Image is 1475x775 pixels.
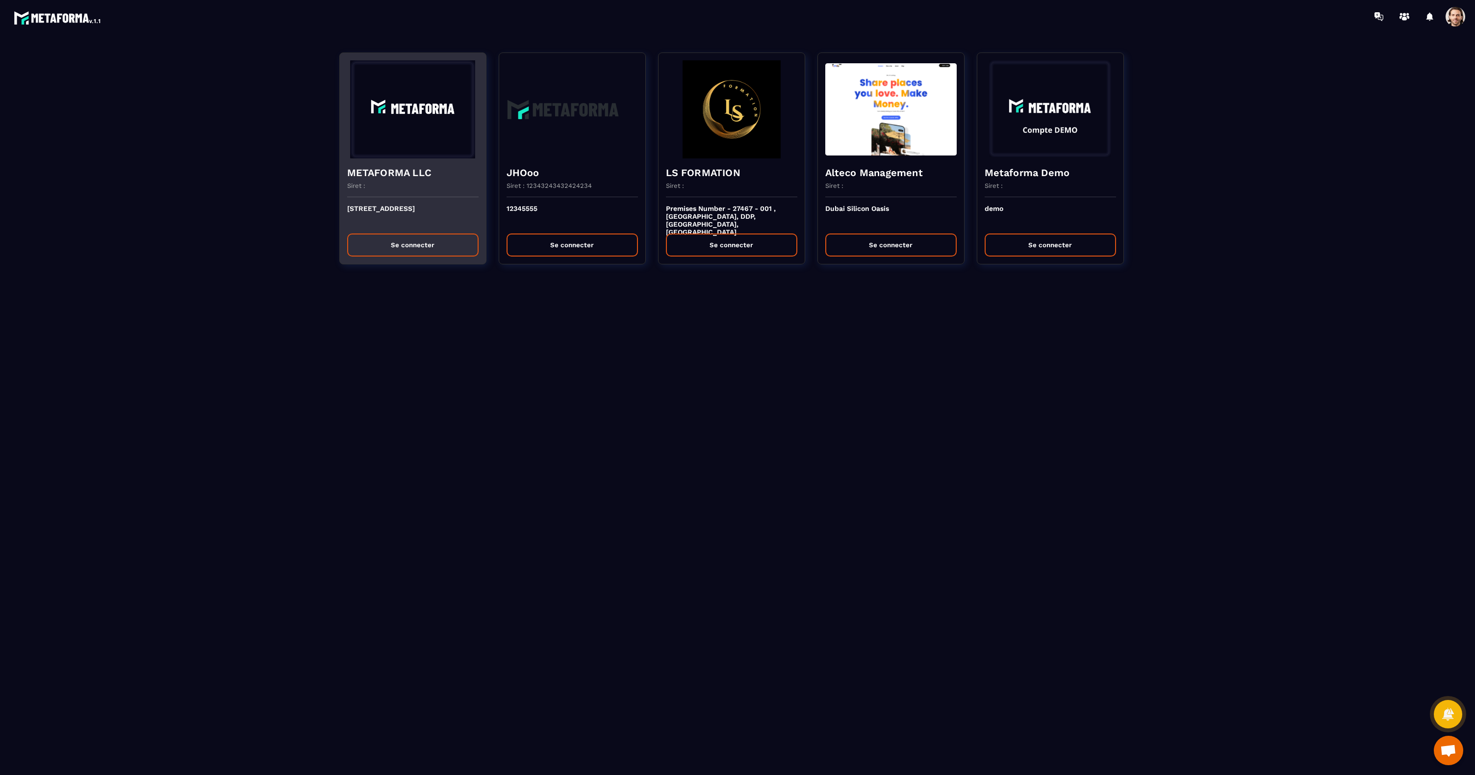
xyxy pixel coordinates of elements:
p: [STREET_ADDRESS] [347,205,479,226]
p: demo [985,205,1116,226]
img: funnel-background [825,60,957,158]
h4: Metaforma Demo [985,166,1116,180]
button: Se connecter [825,233,957,257]
button: Se connecter [507,233,638,257]
img: funnel-background [985,60,1116,158]
div: Mở cuộc trò chuyện [1434,736,1463,765]
p: Dubai Silicon Oasis [825,205,957,226]
h4: JHOoo [507,166,638,180]
button: Se connecter [985,233,1116,257]
img: logo [14,9,102,26]
button: Se connecter [666,233,797,257]
img: funnel-background [507,60,638,158]
h4: METAFORMA LLC [347,166,479,180]
h4: Alteco Management [825,166,957,180]
p: Premises Number - 27467 - 001 , [GEOGRAPHIC_DATA], DDP, [GEOGRAPHIC_DATA], [GEOGRAPHIC_DATA] [666,205,797,226]
p: 12345555 [507,205,638,226]
img: funnel-background [347,60,479,158]
h4: LS FORMATION [666,166,797,180]
img: funnel-background [666,60,797,158]
p: Siret : 12343243432424234 [507,182,592,189]
p: Siret : [985,182,1003,189]
p: Siret : [825,182,843,189]
p: Siret : [666,182,684,189]
p: Siret : [347,182,365,189]
button: Se connecter [347,233,479,257]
